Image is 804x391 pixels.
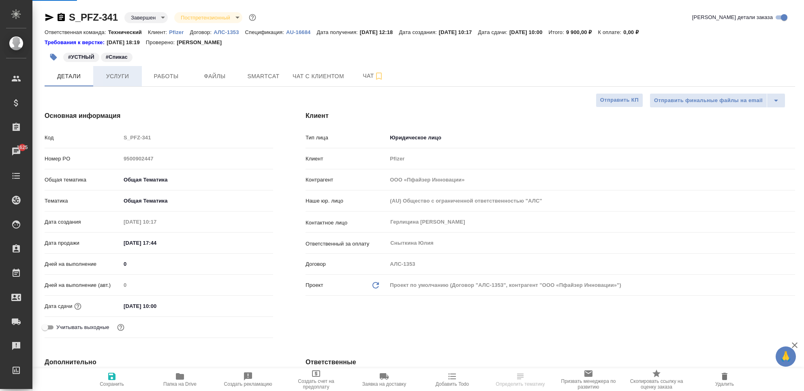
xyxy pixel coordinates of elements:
[121,216,192,228] input: Пустое поле
[148,29,169,35] p: Клиент:
[436,381,469,387] span: Добавить Todo
[496,381,545,387] span: Определить тематику
[121,194,273,208] div: Общая Тематика
[98,71,137,81] span: Услуги
[776,346,796,367] button: 🙏
[121,258,273,270] input: ✎ Введи что-нибудь
[78,368,146,391] button: Сохранить
[247,12,258,23] button: Доп статусы указывают на важность/срочность заказа
[190,29,214,35] p: Договор:
[286,28,316,35] a: AU-16684
[691,368,759,391] button: Удалить
[2,141,30,162] a: 1625
[509,29,549,35] p: [DATE] 10:00
[45,134,121,142] p: Код
[45,111,273,121] h4: Основная информация
[554,368,622,391] button: Призвать менеджера по развитию
[100,381,124,387] span: Сохранить
[45,38,107,47] a: Требования к верстке:
[45,13,54,22] button: Скопировать ссылку для ЯМессенджера
[439,29,478,35] p: [DATE] 10:17
[287,378,345,390] span: Создать счет на предоплату
[224,381,272,387] span: Создать рекламацию
[316,29,359,35] p: Дата получения:
[45,302,73,310] p: Дата сдачи
[627,378,686,390] span: Скопировать ссылку на оценку заказа
[362,381,406,387] span: Заявка на доставку
[45,38,107,47] div: Нажми, чтобы открыть папку с инструкцией
[715,381,734,387] span: Удалить
[68,53,94,61] p: #УСТНЫЙ
[244,71,283,81] span: Smartcat
[387,153,795,165] input: Пустое поле
[121,237,192,249] input: ✎ Введи что-нибудь
[549,29,566,35] p: Итого:
[306,197,387,205] p: Наше юр. лицо
[293,71,344,81] span: Чат с клиентом
[121,300,192,312] input: ✎ Введи что-нибудь
[45,357,273,367] h4: Дополнительно
[121,173,273,187] div: Общая Тематика
[45,218,121,226] p: Дата создания
[121,132,273,143] input: Пустое поле
[128,14,158,21] button: Завершен
[306,155,387,163] p: Клиент
[350,368,418,391] button: Заявка на доставку
[623,29,645,35] p: 0,00 ₽
[306,281,323,289] p: Проект
[12,143,32,152] span: 1625
[600,96,639,105] span: Отправить КП
[306,219,387,227] p: Контактное лицо
[69,12,118,23] a: S_PFZ-341
[650,93,785,108] div: split button
[387,278,795,292] div: Проект по умолчанию (Договор "АЛС-1353", контрагент "ООО «Пфайзер Инновации»")
[286,29,316,35] p: AU-16684
[214,28,245,35] a: АЛС-1353
[45,260,121,268] p: Дней на выполнение
[779,348,793,365] span: 🙏
[654,96,763,105] span: Отправить финальные файлы на email
[596,93,643,107] button: Отправить КП
[306,240,387,248] p: Ответственный за оплату
[360,29,399,35] p: [DATE] 12:18
[387,131,795,145] div: Юридическое лицо
[174,12,242,23] div: Завершен
[559,378,618,390] span: Призвать менеджера по развитию
[45,197,121,205] p: Тематика
[282,368,350,391] button: Создать счет на предоплату
[121,153,273,165] input: Пустое поле
[107,38,146,47] p: [DATE] 18:19
[387,195,795,207] input: Пустое поле
[177,38,228,47] p: [PERSON_NAME]
[399,29,438,35] p: Дата создания:
[306,357,795,367] h4: Ответственные
[108,29,148,35] p: Технический
[306,176,387,184] p: Контрагент
[214,368,282,391] button: Создать рекламацию
[486,368,554,391] button: Определить тематику
[178,14,233,21] button: Постпретензионный
[49,71,88,81] span: Детали
[56,323,109,331] span: Учитывать выходные
[115,322,126,333] button: Выбери, если сб и вс нужно считать рабочими днями для выполнения заказа.
[478,29,509,35] p: Дата сдачи:
[163,381,197,387] span: Папка на Drive
[45,239,121,247] p: Дата продажи
[100,53,133,60] span: Спикас
[146,38,177,47] p: Проверено:
[306,134,387,142] p: Тип лица
[45,176,121,184] p: Общая тематика
[387,258,795,270] input: Пустое поле
[566,29,598,35] p: 9 900,00 ₽
[147,71,186,81] span: Работы
[418,368,486,391] button: Добавить Todo
[195,71,234,81] span: Файлы
[124,12,168,23] div: Завершен
[45,281,121,289] p: Дней на выполнение (авт.)
[169,28,190,35] a: Pfizer
[692,13,773,21] span: [PERSON_NAME] детали заказа
[354,71,393,81] span: Чат
[45,155,121,163] p: Номер PO
[146,368,214,391] button: Папка на Drive
[245,29,286,35] p: Спецификация:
